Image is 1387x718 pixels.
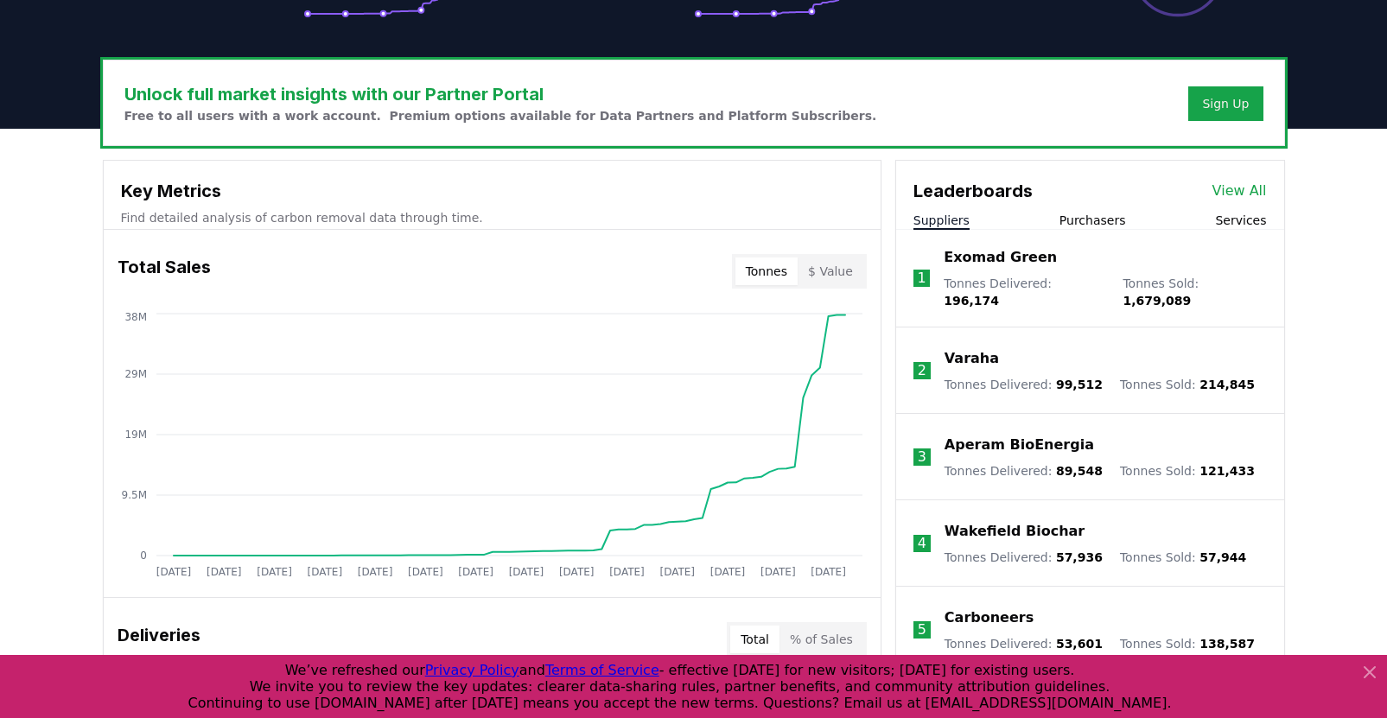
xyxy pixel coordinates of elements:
[913,178,1033,204] h3: Leaderboards
[945,635,1103,652] p: Tonnes Delivered :
[913,212,970,229] button: Suppliers
[811,566,846,578] tspan: [DATE]
[1199,464,1255,478] span: 121,433
[917,268,926,289] p: 1
[121,178,863,204] h3: Key Metrics
[945,462,1103,480] p: Tonnes Delivered :
[918,620,926,640] p: 5
[779,626,863,653] button: % of Sales
[609,566,645,578] tspan: [DATE]
[257,566,292,578] tspan: [DATE]
[118,622,200,657] h3: Deliveries
[124,368,147,380] tspan: 29M
[1199,378,1255,391] span: 214,845
[944,294,999,308] span: 196,174
[798,257,863,285] button: $ Value
[709,566,745,578] tspan: [DATE]
[1056,464,1103,478] span: 89,548
[918,533,926,554] p: 4
[1056,378,1103,391] span: 99,512
[730,626,779,653] button: Total
[659,566,695,578] tspan: [DATE]
[140,550,147,562] tspan: 0
[408,566,443,578] tspan: [DATE]
[945,549,1103,566] p: Tonnes Delivered :
[1188,86,1263,121] button: Sign Up
[121,209,863,226] p: Find detailed analysis of carbon removal data through time.
[945,435,1094,455] a: Aperam BioEnergia
[1059,212,1126,229] button: Purchasers
[118,254,211,289] h3: Total Sales
[945,376,1103,393] p: Tonnes Delivered :
[1120,635,1255,652] p: Tonnes Sold :
[944,275,1105,309] p: Tonnes Delivered :
[1056,637,1103,651] span: 53,601
[124,429,147,441] tspan: 19M
[124,107,877,124] p: Free to all users with a work account. Premium options available for Data Partners and Platform S...
[1199,550,1246,564] span: 57,944
[124,81,877,107] h3: Unlock full market insights with our Partner Portal
[945,607,1034,628] a: Carboneers
[735,257,798,285] button: Tonnes
[1212,181,1267,201] a: View All
[1123,275,1266,309] p: Tonnes Sold :
[357,566,392,578] tspan: [DATE]
[206,566,241,578] tspan: [DATE]
[1215,212,1266,229] button: Services
[156,566,191,578] tspan: [DATE]
[918,360,926,381] p: 2
[1120,376,1255,393] p: Tonnes Sold :
[458,566,493,578] tspan: [DATE]
[945,348,999,369] a: Varaha
[945,521,1085,542] a: Wakefield Biochar
[1120,549,1246,566] p: Tonnes Sold :
[307,566,342,578] tspan: [DATE]
[1199,637,1255,651] span: 138,587
[944,247,1057,268] a: Exomad Green
[121,489,146,501] tspan: 9.5M
[508,566,544,578] tspan: [DATE]
[1120,462,1255,480] p: Tonnes Sold :
[124,311,147,323] tspan: 38M
[760,566,796,578] tspan: [DATE]
[558,566,594,578] tspan: [DATE]
[1123,294,1191,308] span: 1,679,089
[1056,550,1103,564] span: 57,936
[918,447,926,467] p: 3
[1202,95,1249,112] a: Sign Up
